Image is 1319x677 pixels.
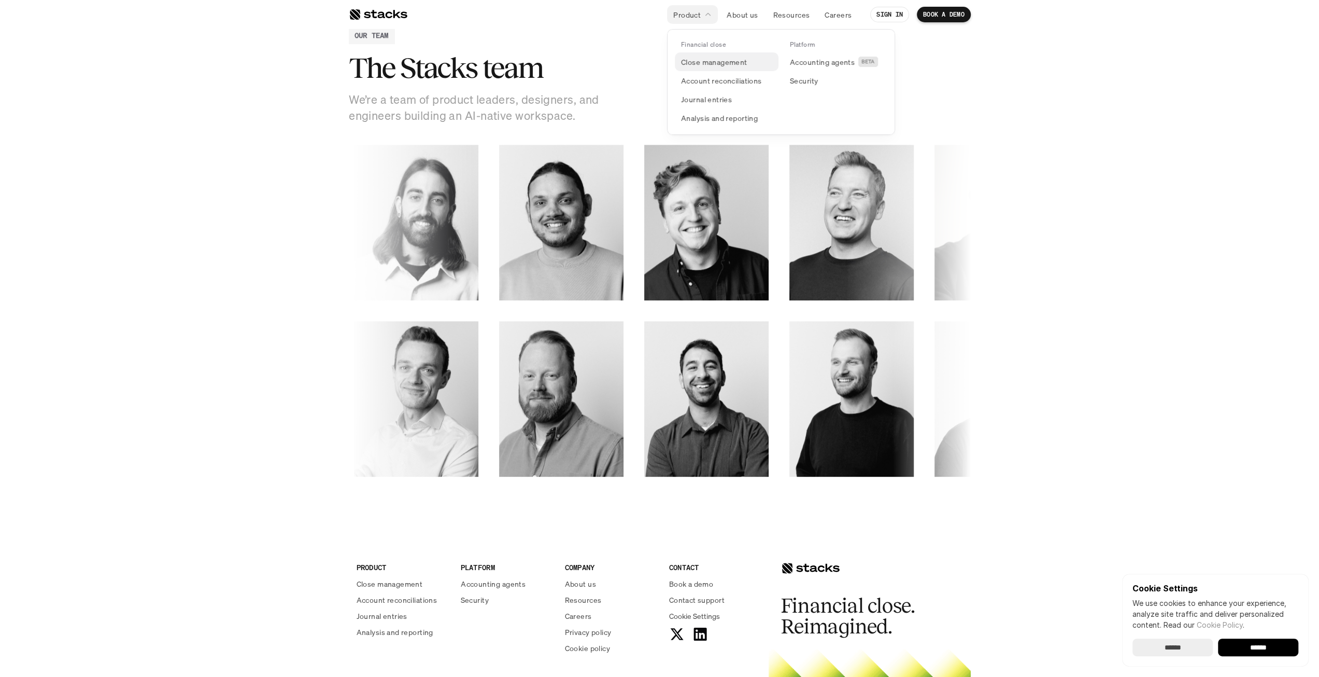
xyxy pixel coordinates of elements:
[923,11,965,18] p: BOOK A DEMO
[461,594,552,605] a: Security
[681,113,758,123] p: Analysis and reporting
[349,52,660,84] h2: The Stacks team
[675,108,778,127] a: Analysis and reporting
[565,642,657,653] a: Cookie policy
[781,595,937,637] h2: Financial close. Reimagined.
[357,610,407,621] p: Journal entries
[357,562,448,573] p: PRODUCT
[861,59,875,65] h2: BETA
[565,594,602,605] p: Resources
[673,9,701,20] p: Product
[357,578,448,589] a: Close management
[669,578,761,589] a: Book a demo
[669,610,720,621] button: Cookie Trigger
[681,75,762,86] p: Account reconciliations
[565,578,596,589] p: About us
[917,7,971,22] a: BOOK A DEMO
[565,594,657,605] a: Resources
[818,5,858,24] a: Careers
[1132,598,1298,630] p: We use cookies to enhance your experience, analyze site traffic and deliver personalized content.
[681,57,747,67] p: Close management
[870,7,909,22] a: SIGN IN
[773,9,810,20] p: Resources
[825,9,852,20] p: Careers
[669,562,761,573] p: CONTACT
[461,594,489,605] p: Security
[669,594,725,605] p: Contact support
[461,562,552,573] p: PLATFORM
[784,52,887,71] a: Accounting agentsBETA
[720,5,764,24] a: About us
[1164,620,1244,629] span: Read our .
[675,90,778,108] a: Journal entries
[681,94,732,105] p: Journal entries
[1197,620,1243,629] a: Cookie Policy
[790,75,818,86] p: Security
[790,41,815,48] p: Platform
[354,30,389,40] h2: OUR TEAM
[349,92,608,124] p: We’re a team of product leaders, designers, and engineers building an AI-native workspace.
[357,626,448,637] a: Analysis and reporting
[461,578,526,589] p: Accounting agents
[669,610,720,621] span: Cookie Settings
[669,594,761,605] a: Contact support
[461,578,552,589] a: Accounting agents
[565,626,612,637] p: Privacy policy
[565,578,657,589] a: About us
[565,626,657,637] a: Privacy policy
[727,9,758,20] p: About us
[669,578,714,589] p: Book a demo
[681,41,726,48] p: Financial close
[565,642,610,653] p: Cookie policy
[565,610,657,621] a: Careers
[784,71,887,90] a: Security
[357,610,448,621] a: Journal entries
[1132,584,1298,592] p: Cookie Settings
[357,578,423,589] p: Close management
[357,594,437,605] p: Account reconciliations
[565,610,592,621] p: Careers
[357,594,448,605] a: Account reconciliations
[675,71,778,90] a: Account reconciliations
[565,562,657,573] p: COMPANY
[675,52,778,71] a: Close management
[767,5,816,24] a: Resources
[790,57,855,67] p: Accounting agents
[357,626,433,637] p: Analysis and reporting
[876,11,903,18] p: SIGN IN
